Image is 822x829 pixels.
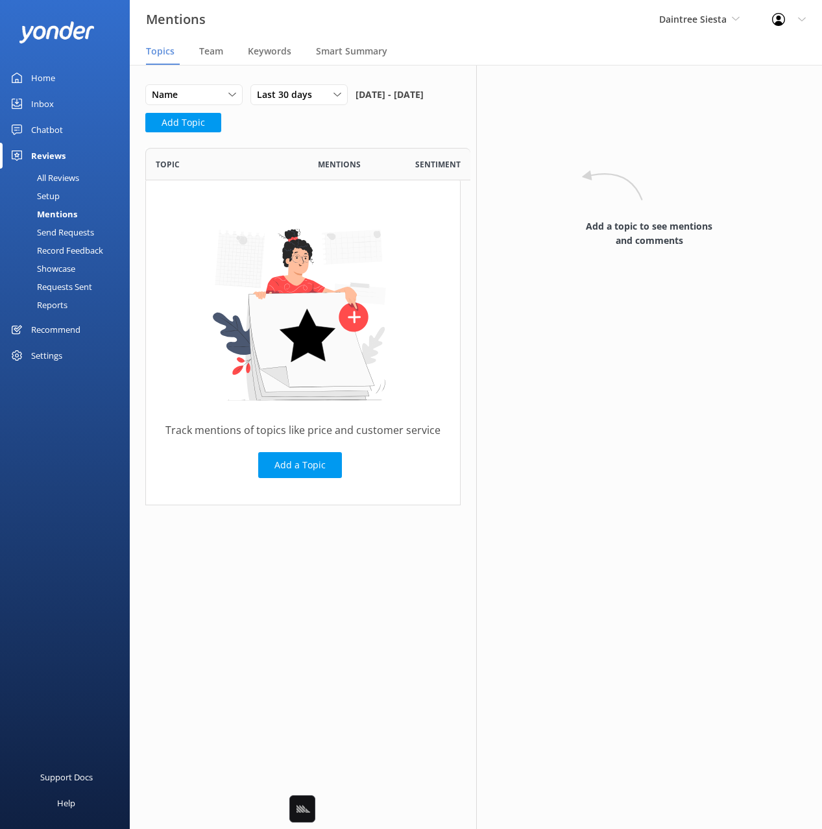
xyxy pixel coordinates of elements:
[8,187,60,205] div: Setup
[146,9,206,30] h3: Mentions
[8,296,67,314] div: Reports
[145,180,461,505] div: grid
[316,45,387,58] span: Smart Summary
[31,65,55,91] div: Home
[8,278,92,296] div: Requests Sent
[8,205,77,223] div: Mentions
[659,13,727,25] span: Daintree Siesta
[8,205,130,223] a: Mentions
[31,342,62,368] div: Settings
[415,158,461,171] span: Sentiment
[156,158,180,171] span: Topic
[31,91,54,117] div: Inbox
[318,158,361,171] span: Mentions
[31,117,63,143] div: Chatbot
[40,764,93,790] div: Support Docs
[31,143,66,169] div: Reviews
[8,169,79,187] div: All Reviews
[8,223,130,241] a: Send Requests
[8,241,103,259] div: Record Feedback
[356,84,424,105] span: [DATE] - [DATE]
[8,259,130,278] a: Showcase
[257,88,320,102] span: Last 30 days
[199,45,223,58] span: Team
[8,187,130,205] a: Setup
[152,88,186,102] span: Name
[57,790,75,816] div: Help
[248,45,291,58] span: Keywords
[8,296,130,314] a: Reports
[31,317,80,342] div: Recommend
[19,21,94,43] img: yonder-white-logo.png
[8,259,75,278] div: Showcase
[165,422,441,439] p: Track mentions of topics like price and customer service
[8,169,130,187] a: All Reviews
[8,241,130,259] a: Record Feedback
[8,223,94,241] div: Send Requests
[146,45,175,58] span: Topics
[8,278,130,296] a: Requests Sent
[145,113,221,132] button: Add Topic
[258,452,342,478] button: Add a Topic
